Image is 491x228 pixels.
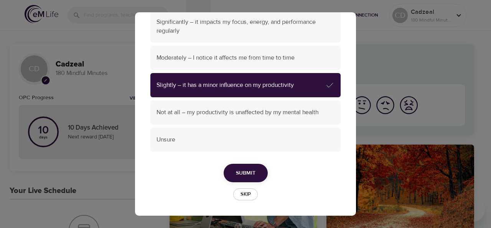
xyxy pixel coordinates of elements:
[157,18,334,35] span: Significantly – it impacts my focus, energy, and performance regularly
[157,81,325,90] span: Slightly – it has a minor influence on my productivity
[157,135,334,144] span: Unsure
[233,188,258,200] button: Skip
[224,164,268,183] button: Submit
[157,53,334,62] span: Moderately – I notice it affects me from time to time
[236,168,255,178] span: Submit
[157,108,334,117] span: Not at all – my productivity is unaffected by my mental health
[237,190,254,199] span: Skip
